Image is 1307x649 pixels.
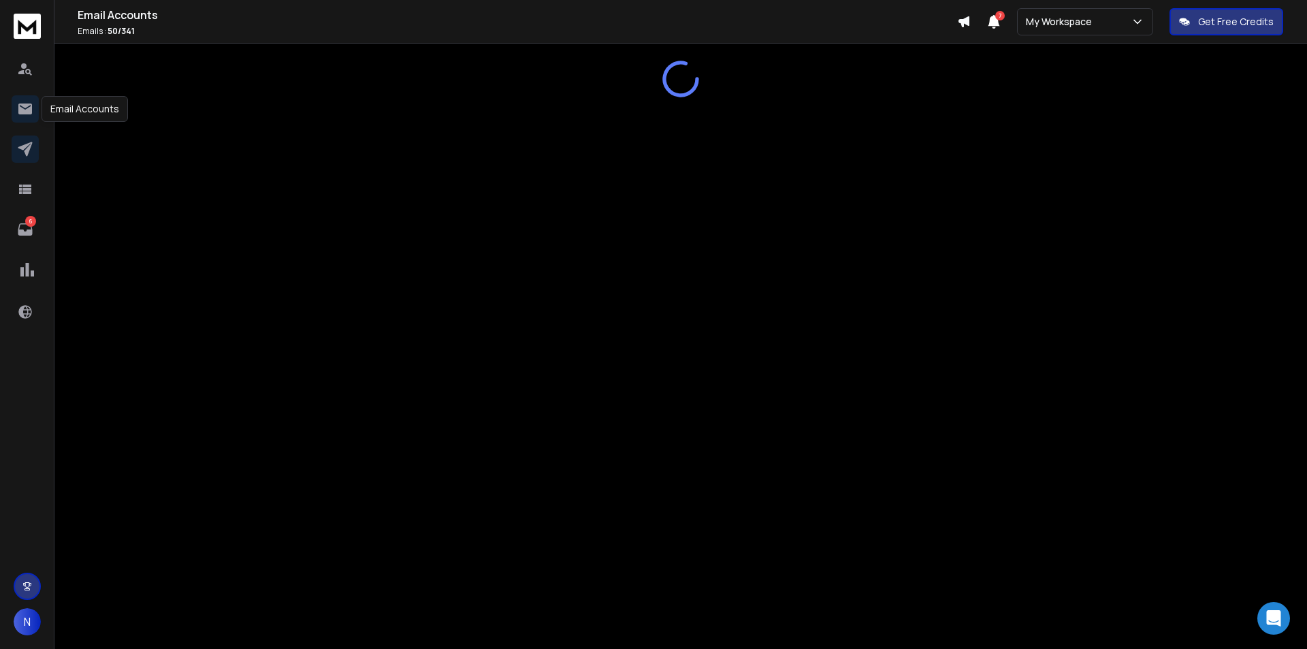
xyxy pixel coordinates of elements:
[1169,8,1283,35] button: Get Free Credits
[78,26,957,37] p: Emails :
[1198,15,1274,29] p: Get Free Credits
[14,608,41,635] button: N
[1257,602,1290,635] div: Open Intercom Messenger
[995,11,1005,20] span: 7
[78,7,957,23] h1: Email Accounts
[108,25,135,37] span: 50 / 341
[25,216,36,227] p: 6
[1026,15,1097,29] p: My Workspace
[12,216,39,243] a: 6
[14,14,41,39] img: logo
[42,96,128,122] div: Email Accounts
